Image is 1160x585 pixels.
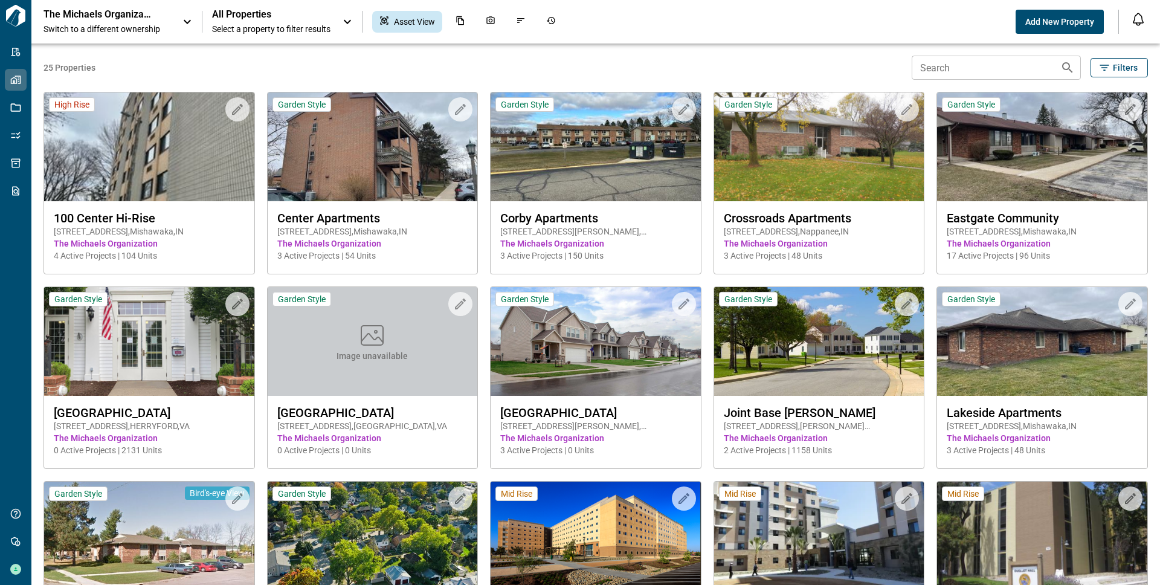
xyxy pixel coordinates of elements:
span: 3 Active Projects | 48 Units [947,444,1138,456]
span: [STREET_ADDRESS] , Mishawaka , IN [947,420,1138,432]
span: 4 Active Projects | 104 Units [54,250,245,262]
span: The Michaels Organization [724,432,915,444]
button: Add New Property [1016,10,1104,34]
span: [STREET_ADDRESS] , [GEOGRAPHIC_DATA] , VA [277,420,468,432]
span: Center Apartments [277,211,468,225]
span: Mid Rise [947,488,979,499]
span: [STREET_ADDRESS][PERSON_NAME] , [GEOGRAPHIC_DATA] , KS [500,420,691,432]
button: Search properties [1055,56,1080,80]
span: The Michaels Organization [500,238,691,250]
span: The Michaels Organization [277,432,468,444]
span: [GEOGRAPHIC_DATA] [277,406,468,420]
span: Switch to a different ownership [43,23,170,35]
img: property-asset [937,92,1147,201]
span: Garden Style [501,294,549,305]
span: Lakeside Apartments [947,406,1138,420]
span: The Michaels Organization [724,238,915,250]
span: 3 Active Projects | 48 Units [724,250,915,262]
span: Garden Style [278,294,326,305]
span: 3 Active Projects | 150 Units [500,250,691,262]
span: [GEOGRAPHIC_DATA] [54,406,245,420]
button: Filters [1091,58,1148,77]
img: property-asset [937,287,1147,396]
span: 3 Active Projects | 0 Units [500,444,691,456]
span: The Michaels Organization [947,432,1138,444]
img: property-asset [714,287,924,396]
span: 25 Properties [43,62,907,74]
span: Garden Style [501,99,549,110]
span: 3 Active Projects | 54 Units [277,250,468,262]
p: The Michaels Organization [43,8,152,21]
span: Garden Style [54,488,102,499]
span: Garden Style [947,294,995,305]
span: Asset View [394,16,435,28]
span: The Michaels Organization [277,238,468,250]
span: The Michaels Organization [54,238,245,250]
span: Mid Rise [501,488,532,499]
span: High Rise [54,99,89,110]
img: property-asset [44,92,254,201]
span: All Properties [212,8,330,21]
span: Select a property to filter results [212,23,330,35]
img: property-asset [491,92,701,201]
span: Garden Style [724,99,772,110]
span: [STREET_ADDRESS] , Mishawaka , IN [54,225,245,238]
span: The Michaels Organization [500,432,691,444]
span: 2 Active Projects | 1158 Units [724,444,915,456]
span: Eastgate Community [947,211,1138,225]
span: Filters [1113,62,1138,74]
span: The Michaels Organization [947,238,1138,250]
div: Issues & Info [509,11,533,33]
span: Garden Style [54,294,102,305]
span: Image unavailable [337,350,408,362]
div: Job History [539,11,563,33]
span: 100 Center Hi-Rise [54,211,245,225]
img: property-asset [268,92,478,201]
img: property-asset [714,92,924,201]
button: Open notification feed [1129,10,1148,29]
span: Garden Style [724,294,772,305]
span: [STREET_ADDRESS] , HERRYFORD , VA [54,420,245,432]
span: 0 Active Projects | 2131 Units [54,444,245,456]
span: [STREET_ADDRESS] , [PERSON_NAME][GEOGRAPHIC_DATA] , MD [724,420,915,432]
span: [GEOGRAPHIC_DATA] [500,406,691,420]
span: The Michaels Organization [54,432,245,444]
span: Garden Style [278,488,326,499]
span: Joint Base [PERSON_NAME] [724,406,915,420]
span: Corby Apartments [500,211,691,225]
div: Documents [448,11,472,33]
span: Crossroads Apartments [724,211,915,225]
span: Mid Rise [724,488,756,499]
span: [STREET_ADDRESS] , Mishawaka , IN [277,225,468,238]
span: Add New Property [1025,16,1094,28]
span: Garden Style [278,99,326,110]
img: property-asset [44,287,254,396]
span: [STREET_ADDRESS] , Mishawaka , IN [947,225,1138,238]
div: Photos [478,11,503,33]
span: [STREET_ADDRESS] , Nappanee , IN [724,225,915,238]
img: property-asset [491,287,701,396]
span: [STREET_ADDRESS][PERSON_NAME] , [GEOGRAPHIC_DATA] , IN [500,225,691,238]
span: 17 Active Projects | 96 Units [947,250,1138,262]
span: Garden Style [947,99,995,110]
span: Bird's-eye View [190,488,245,499]
div: Asset View [372,11,442,33]
span: 0 Active Projects | 0 Units [277,444,468,456]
